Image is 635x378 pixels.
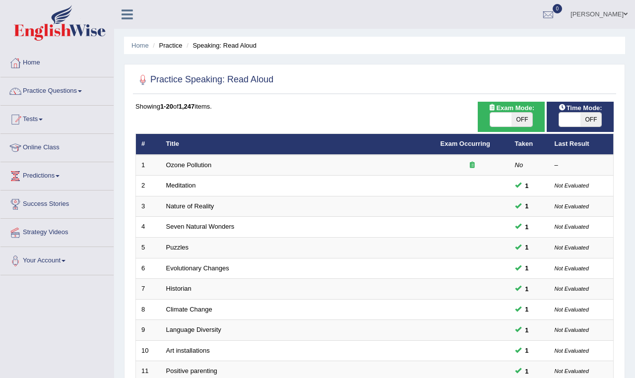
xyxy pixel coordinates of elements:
span: You can still take this question [521,345,533,356]
div: Showing of items. [135,102,614,111]
a: Strategy Videos [0,219,114,244]
h2: Practice Speaking: Read Aloud [135,72,273,87]
span: You can still take this question [521,181,533,191]
span: 0 [553,4,563,13]
a: Home [0,49,114,74]
em: No [515,161,523,169]
small: Not Evaluated [555,286,589,292]
span: You can still take this question [521,242,533,252]
td: 1 [136,155,161,176]
th: # [136,134,161,155]
small: Not Evaluated [555,224,589,230]
a: Ozone Pollution [166,161,212,169]
a: Home [131,42,149,49]
td: 9 [136,320,161,341]
a: Puzzles [166,244,189,251]
td: 6 [136,258,161,279]
li: Practice [150,41,182,50]
small: Not Evaluated [555,348,589,354]
a: Historian [166,285,191,292]
div: Exam occurring question [441,161,504,170]
small: Not Evaluated [555,183,589,189]
small: Not Evaluated [555,203,589,209]
a: Success Stories [0,190,114,215]
a: Tests [0,106,114,130]
td: 7 [136,279,161,300]
span: OFF [511,113,533,126]
span: Exam Mode: [484,103,538,113]
b: 1-20 [160,103,173,110]
a: Meditation [166,182,196,189]
a: Predictions [0,162,114,187]
small: Not Evaluated [555,307,589,313]
small: Not Evaluated [555,327,589,333]
span: You can still take this question [521,366,533,377]
span: OFF [580,113,602,126]
a: Language Diversity [166,326,221,333]
small: Not Evaluated [555,265,589,271]
a: Online Class [0,134,114,159]
a: Practice Questions [0,77,114,102]
a: Exam Occurring [441,140,490,147]
small: Not Evaluated [555,245,589,251]
span: You can still take this question [521,325,533,335]
td: 2 [136,176,161,196]
td: 4 [136,217,161,238]
span: Time Mode: [555,103,606,113]
td: 8 [136,299,161,320]
li: Speaking: Read Aloud [184,41,256,50]
span: You can still take this question [521,284,533,294]
a: Nature of Reality [166,202,214,210]
a: Art installations [166,347,210,354]
b: 1,247 [179,103,195,110]
div: – [555,161,608,170]
span: You can still take this question [521,263,533,273]
small: Not Evaluated [555,368,589,374]
span: You can still take this question [521,222,533,232]
div: Show exams occurring in exams [478,102,545,132]
span: You can still take this question [521,201,533,211]
td: 10 [136,340,161,361]
a: Your Account [0,247,114,272]
a: Evolutionary Changes [166,264,229,272]
td: 3 [136,196,161,217]
th: Title [161,134,435,155]
a: Climate Change [166,306,212,313]
span: You can still take this question [521,304,533,315]
td: 5 [136,238,161,258]
th: Taken [509,134,549,155]
th: Last Result [549,134,614,155]
a: Seven Natural Wonders [166,223,235,230]
a: Positive parenting [166,367,217,375]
